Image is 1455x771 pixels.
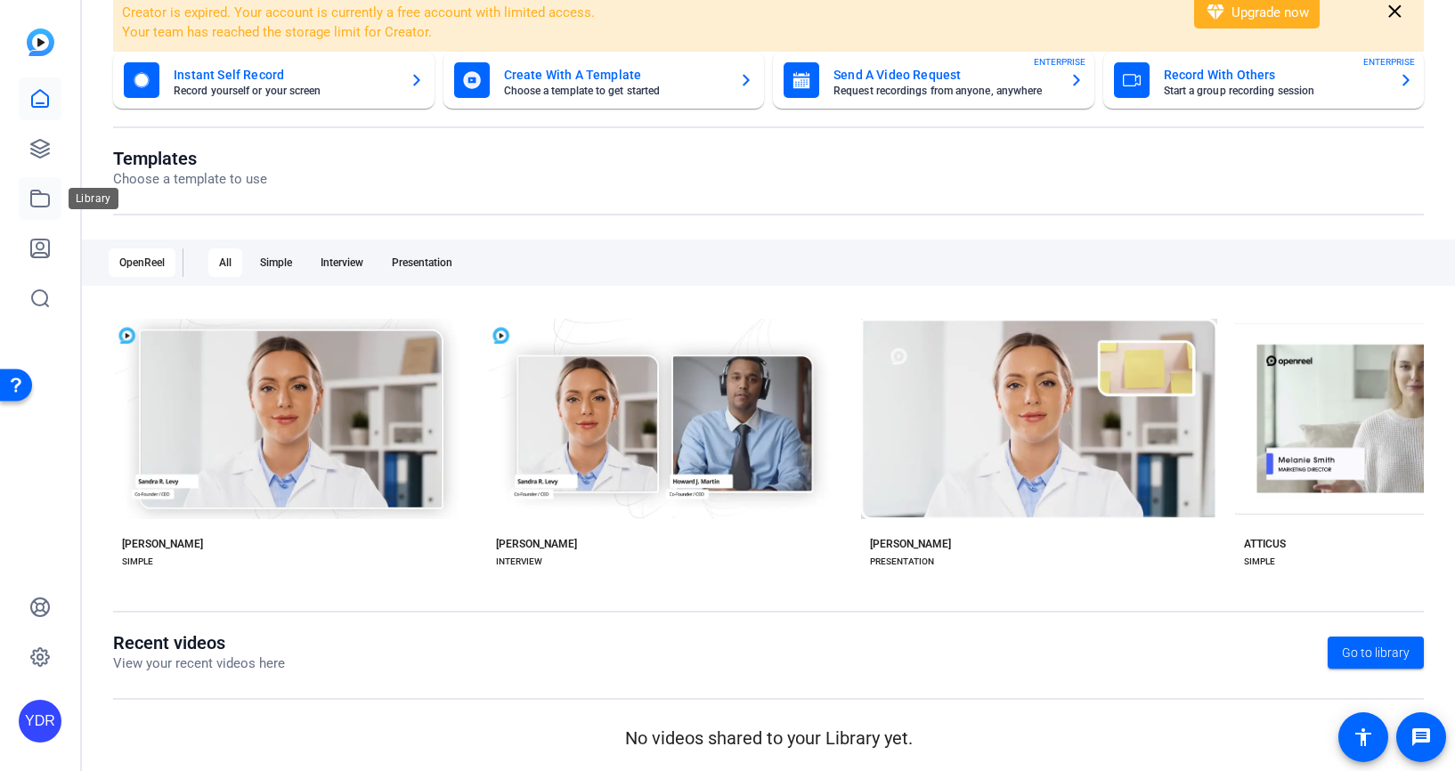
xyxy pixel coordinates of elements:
mat-card-subtitle: Request recordings from anyone, anywhere [833,85,1055,96]
li: Creator is expired. Your account is currently a free account with limited access. [122,3,1171,23]
button: Create With A TemplateChoose a template to get started [443,52,765,109]
div: All [208,248,242,277]
mat-icon: diamond [1205,2,1226,23]
div: INTERVIEW [496,555,542,569]
div: Simple [249,248,303,277]
mat-icon: accessibility [1353,726,1374,748]
mat-icon: message [1410,726,1432,748]
mat-card-title: Create With A Template [504,64,726,85]
button: Send A Video RequestRequest recordings from anyone, anywhereENTERPRISE [773,52,1094,109]
span: ENTERPRISE [1034,55,1085,69]
div: [PERSON_NAME] [870,537,951,551]
div: Presentation [381,248,463,277]
button: Instant Self RecordRecord yourself or your screen [113,52,435,109]
mat-card-title: Record With Others [1164,64,1386,85]
h1: Templates [113,148,267,169]
mat-card-subtitle: Start a group recording session [1164,85,1386,96]
mat-icon: close [1384,1,1406,23]
div: SIMPLE [1244,555,1275,569]
div: ATTICUS [1244,537,1286,551]
span: ENTERPRISE [1363,55,1415,69]
button: Record With OthersStart a group recording sessionENTERPRISE [1103,52,1425,109]
div: [PERSON_NAME] [122,537,203,551]
div: OpenReel [109,248,175,277]
div: Interview [310,248,374,277]
div: [PERSON_NAME] [496,537,577,551]
div: SIMPLE [122,555,153,569]
div: YDR [19,700,61,743]
p: View your recent videos here [113,653,285,674]
mat-card-title: Instant Self Record [174,64,395,85]
a: Go to library [1328,637,1424,669]
mat-card-subtitle: Record yourself or your screen [174,85,395,96]
li: Your team has reached the storage limit for Creator. [122,22,1171,43]
mat-card-title: Send A Video Request [833,64,1055,85]
img: blue-gradient.svg [27,28,54,56]
div: PRESENTATION [870,555,934,569]
p: No videos shared to your Library yet. [113,725,1424,751]
mat-card-subtitle: Choose a template to get started [504,85,726,96]
span: Go to library [1342,644,1410,662]
p: Choose a template to use [113,169,267,190]
h1: Recent videos [113,632,285,653]
div: Library [69,188,118,209]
